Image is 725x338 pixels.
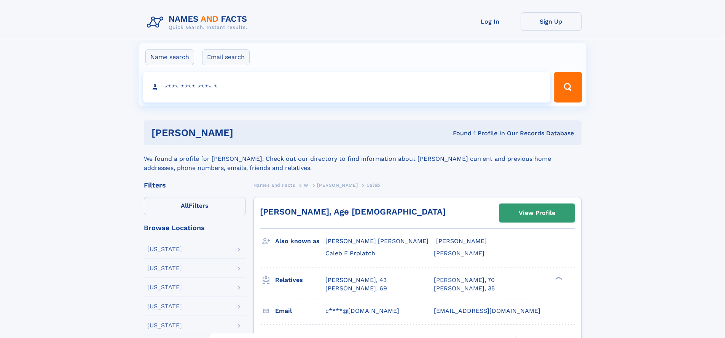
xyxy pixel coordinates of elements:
[434,307,540,314] span: [EMAIL_ADDRESS][DOMAIN_NAME]
[434,250,484,257] span: [PERSON_NAME]
[519,204,555,222] div: View Profile
[275,274,325,287] h3: Relatives
[275,235,325,248] h3: Also known as
[145,49,194,65] label: Name search
[434,276,495,284] a: [PERSON_NAME], 70
[325,250,375,257] span: Caleb E Prplatch
[521,12,582,31] a: Sign Up
[343,129,574,138] div: Found 1 Profile In Our Records Database
[325,237,429,245] span: [PERSON_NAME] [PERSON_NAME]
[202,49,250,65] label: Email search
[144,224,246,231] div: Browse Locations
[143,72,551,103] input: search input
[181,202,189,209] span: All
[151,128,343,138] h1: [PERSON_NAME]
[147,303,182,309] div: [US_STATE]
[147,322,182,328] div: [US_STATE]
[553,276,562,280] div: ❯
[147,246,182,252] div: [US_STATE]
[325,276,387,284] a: [PERSON_NAME], 43
[253,180,295,190] a: Names and Facts
[304,180,309,190] a: W
[434,284,495,293] a: [PERSON_NAME], 35
[317,180,358,190] a: [PERSON_NAME]
[144,12,253,33] img: Logo Names and Facts
[147,284,182,290] div: [US_STATE]
[144,145,582,173] div: We found a profile for [PERSON_NAME]. Check out our directory to find information about [PERSON_N...
[499,204,575,222] a: View Profile
[317,183,358,188] span: [PERSON_NAME]
[144,197,246,215] label: Filters
[554,72,582,103] button: Search Button
[144,182,246,189] div: Filters
[275,304,325,317] h3: Email
[304,183,309,188] span: W
[147,265,182,271] div: [US_STATE]
[460,12,521,31] a: Log In
[260,207,446,216] a: [PERSON_NAME], Age [DEMOGRAPHIC_DATA]
[436,237,487,245] span: [PERSON_NAME]
[325,284,387,293] a: [PERSON_NAME], 69
[366,183,381,188] span: Caleb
